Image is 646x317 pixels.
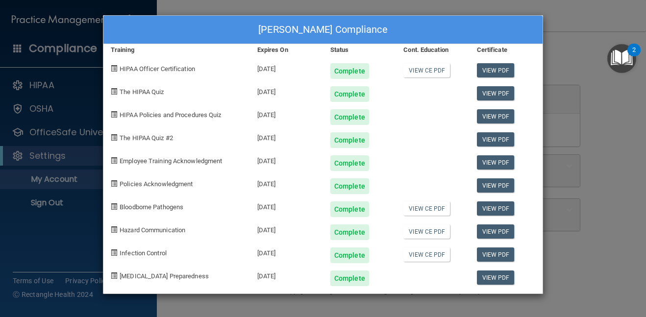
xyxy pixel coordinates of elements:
div: Complete [330,224,369,240]
div: Complete [330,201,369,217]
span: Infection Control [120,249,167,257]
div: [DATE] [250,240,323,263]
span: Bloodborne Pathogens [120,203,183,211]
div: [DATE] [250,263,323,286]
div: [DATE] [250,79,323,102]
a: View PDF [477,132,515,146]
div: [PERSON_NAME] Compliance [103,16,543,44]
a: View PDF [477,201,515,216]
div: [DATE] [250,125,323,148]
span: The HIPAA Quiz [120,88,164,96]
a: View PDF [477,155,515,170]
div: Cont. Education [396,44,469,56]
a: View PDF [477,224,515,239]
a: View PDF [477,63,515,77]
span: [MEDICAL_DATA] Preparedness [120,272,209,280]
a: View CE PDF [403,201,450,216]
div: [DATE] [250,148,323,171]
div: Complete [330,63,369,79]
div: [DATE] [250,102,323,125]
div: Complete [330,270,369,286]
a: View CE PDF [403,63,450,77]
div: [DATE] [250,56,323,79]
a: View PDF [477,247,515,262]
a: View PDF [477,178,515,193]
div: Expires On [250,44,323,56]
a: View CE PDF [403,224,450,239]
div: [DATE] [250,217,323,240]
div: Complete [330,155,369,171]
button: Open Resource Center, 2 new notifications [607,44,636,73]
div: [DATE] [250,194,323,217]
span: HIPAA Policies and Procedures Quiz [120,111,221,119]
a: View CE PDF [403,247,450,262]
div: 2 [632,50,636,63]
div: Status [323,44,396,56]
span: Employee Training Acknowledgment [120,157,222,165]
span: Hazard Communication [120,226,185,234]
a: View PDF [477,270,515,285]
div: Certificate [470,44,543,56]
a: View PDF [477,86,515,100]
a: View PDF [477,109,515,123]
div: Complete [330,247,369,263]
span: HIPAA Officer Certification [120,65,195,73]
div: Complete [330,178,369,194]
span: The HIPAA Quiz #2 [120,134,173,142]
div: Complete [330,109,369,125]
div: [DATE] [250,171,323,194]
div: Training [103,44,250,56]
div: Complete [330,132,369,148]
div: Complete [330,86,369,102]
span: Policies Acknowledgment [120,180,193,188]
